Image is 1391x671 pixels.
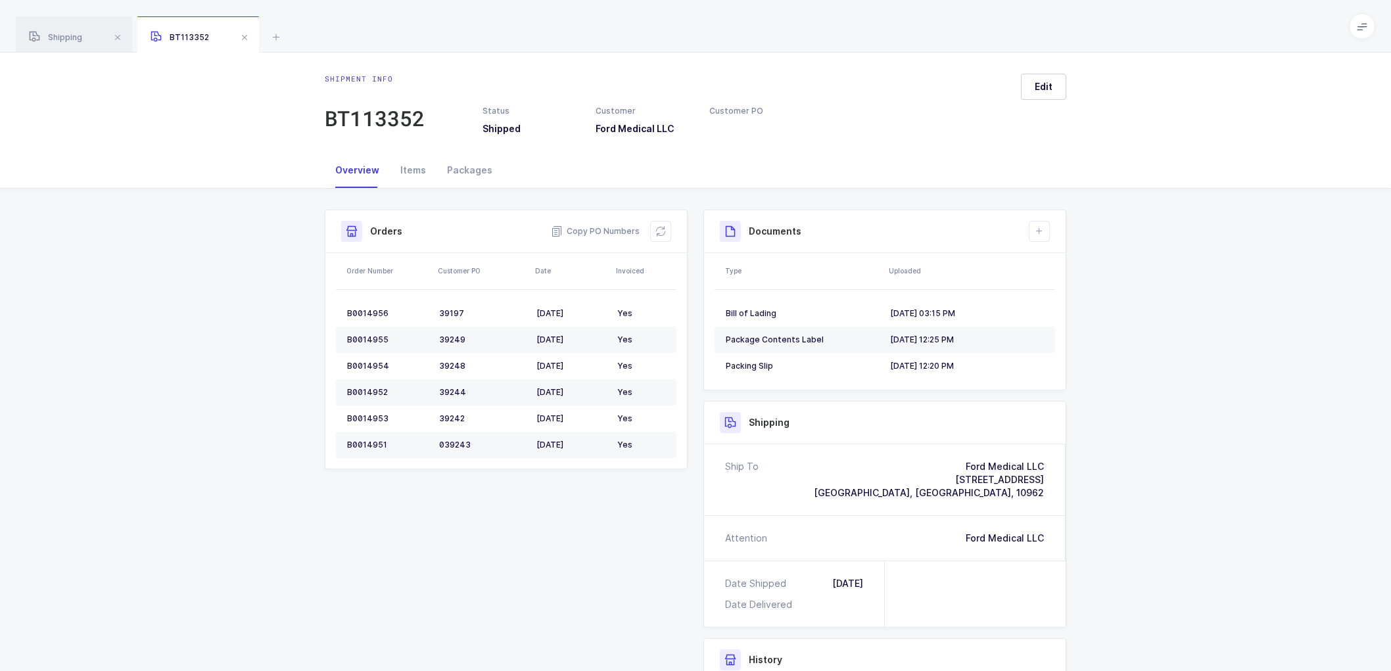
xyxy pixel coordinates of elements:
[725,266,881,276] div: Type
[29,32,82,42] span: Shipping
[325,152,390,188] div: Overview
[536,361,607,371] div: [DATE]
[439,440,526,450] div: 039243
[814,460,1044,473] div: Ford Medical LLC
[726,335,880,345] div: Package Contents Label
[617,413,632,423] span: Yes
[347,335,429,345] div: B0014955
[725,598,797,611] div: Date Delivered
[325,74,425,84] div: Shipment info
[617,361,632,371] span: Yes
[966,532,1044,545] div: Ford Medical LLC
[726,308,880,319] div: Bill of Lading
[725,460,759,499] div: Ship To
[617,387,632,397] span: Yes
[814,487,1044,498] span: [GEOGRAPHIC_DATA], [GEOGRAPHIC_DATA], 10962
[1035,80,1052,93] span: Edit
[536,335,607,345] div: [DATE]
[749,225,801,238] h3: Documents
[347,361,429,371] div: B0014954
[749,653,782,666] h3: History
[439,361,526,371] div: 39248
[725,532,767,545] div: Attention
[596,105,693,117] div: Customer
[616,266,672,276] div: Invoiced
[436,152,503,188] div: Packages
[483,105,580,117] div: Status
[536,413,607,424] div: [DATE]
[536,308,607,319] div: [DATE]
[551,225,640,238] button: Copy PO Numbers
[439,335,526,345] div: 39249
[370,225,402,238] h3: Orders
[439,387,526,398] div: 39244
[347,308,429,319] div: B0014956
[709,105,807,117] div: Customer PO
[347,413,429,424] div: B0014953
[151,32,209,42] span: BT113352
[536,387,607,398] div: [DATE]
[814,473,1044,486] div: [STREET_ADDRESS]
[1021,74,1066,100] button: Edit
[889,266,1051,276] div: Uploaded
[390,152,436,188] div: Items
[890,335,1044,345] div: [DATE] 12:25 PM
[483,122,580,135] h3: Shipped
[617,335,632,344] span: Yes
[726,361,880,371] div: Packing Slip
[536,440,607,450] div: [DATE]
[725,577,791,590] div: Date Shipped
[596,122,693,135] h3: Ford Medical LLC
[439,413,526,424] div: 39242
[749,416,790,429] h3: Shipping
[347,440,429,450] div: B0014951
[890,361,1044,371] div: [DATE] 12:20 PM
[535,266,608,276] div: Date
[890,308,1044,319] div: [DATE] 03:15 PM
[439,308,526,319] div: 39197
[617,308,632,318] span: Yes
[347,387,429,398] div: B0014952
[617,440,632,450] span: Yes
[832,577,863,590] div: [DATE]
[438,266,527,276] div: Customer PO
[346,266,430,276] div: Order Number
